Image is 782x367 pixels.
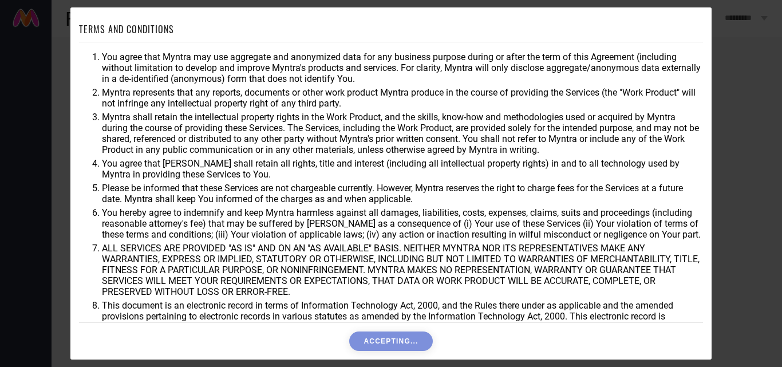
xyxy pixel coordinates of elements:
li: Please be informed that these Services are not chargeable currently. However, Myntra reserves the... [102,183,703,204]
li: You agree that [PERSON_NAME] shall retain all rights, title and interest (including all intellect... [102,158,703,180]
li: ALL SERVICES ARE PROVIDED "AS IS" AND ON AN "AS AVAILABLE" BASIS. NEITHER MYNTRA NOR ITS REPRESEN... [102,243,703,297]
li: Myntra represents that any reports, documents or other work product Myntra produce in the course ... [102,87,703,109]
li: Myntra shall retain the intellectual property rights in the Work Product, and the skills, know-ho... [102,112,703,155]
li: This document is an electronic record in terms of Information Technology Act, 2000, and the Rules... [102,300,703,333]
li: You hereby agree to indemnify and keep Myntra harmless against all damages, liabilities, costs, e... [102,207,703,240]
h1: TERMS AND CONDITIONS [79,22,174,36]
li: You agree that Myntra may use aggregate and anonymized data for any business purpose during or af... [102,52,703,84]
